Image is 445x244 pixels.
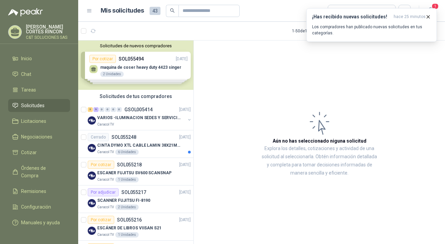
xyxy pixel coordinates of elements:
[78,90,193,103] div: Solicitudes de tus compradores
[425,5,437,17] button: 1
[292,26,334,36] div: 1 - 50 de 182
[117,217,142,222] p: SOL055216
[8,115,70,128] a: Licitaciones
[394,14,426,20] span: hace 25 minutos
[21,102,45,109] span: Solicitudes
[8,130,70,143] a: Negociaciones
[431,3,439,10] span: 1
[21,133,52,141] span: Negociaciones
[97,142,182,149] p: CINTA DYMO XTL CABLE LAMIN 38X21MMBLANCO
[8,146,70,159] a: Cotizar
[21,86,36,94] span: Tareas
[99,107,104,112] div: 0
[8,216,70,229] a: Manuales y ayuda
[111,107,116,112] div: 0
[115,177,139,182] div: 1 Unidades
[97,177,114,182] p: Caracol TV
[179,189,191,196] p: [DATE]
[273,137,366,145] h3: Aún no has seleccionado niguna solicitud
[97,149,114,155] p: Caracol TV
[97,232,114,238] p: Caracol TV
[115,232,139,238] div: 1 Unidades
[78,130,193,158] a: CerradoSOL055248[DATE] Company LogoCINTA DYMO XTL CABLE LAMIN 38X21MMBLANCOCaracol TV6 Unidades
[332,7,346,15] div: Todas
[21,149,37,156] span: Cotizar
[121,190,146,195] p: SOL055217
[97,122,114,127] p: Caracol TV
[8,52,70,65] a: Inicio
[8,68,70,81] a: Chat
[21,188,46,195] span: Remisiones
[21,70,31,78] span: Chat
[179,162,191,168] p: [DATE]
[8,99,70,112] a: Solicitudes
[88,172,96,180] img: Company Logo
[88,188,119,196] div: Por adjudicar
[115,149,139,155] div: 6 Unidades
[97,225,161,231] p: ESCÁNER DE LIBROS VIISAN S21
[8,200,70,213] a: Configuración
[117,107,122,112] div: 0
[150,7,160,15] span: 43
[78,185,193,213] a: Por adjudicarSOL055217[DATE] Company LogoSCANNER FUJITSU FI-8190Caracol TV2 Unidades
[101,6,144,16] h1: Mis solicitudes
[312,24,431,36] p: Los compradores han publicado nuevas solicitudes en tus categorías.
[81,43,191,48] button: Solicitudes de nuevos compradores
[78,213,193,241] a: Por cotizarSOL055216[DATE] Company LogoESCÁNER DE LIBROS VIISAN S21Caracol TV1 Unidades
[170,8,175,13] span: search
[21,219,60,226] span: Manuales y ayuda
[312,14,391,20] h3: ¡Has recibido nuevas solicitudes!
[78,40,193,90] div: Solicitudes de nuevos compradoresPor cotizarSOL055494[DATE] maquina de coser heavy duty 4423 sing...
[88,216,114,224] div: Por cotizar
[97,170,171,176] p: ESCANER FUJITSU SV600 SCANSNAP
[26,25,70,34] p: [PERSON_NAME] CORTES RINCON
[93,107,99,112] div: 9
[124,107,153,112] p: GSOL005414
[97,205,114,210] p: Caracol TV
[262,145,377,177] p: Explora los detalles, cotizaciones y actividad de una solicitud al seleccionarla. Obtén informaci...
[88,116,96,125] img: Company Logo
[88,105,192,127] a: 5 9 0 0 0 0 GSOL005414[DATE] Company LogoVARIOS -ILUMINACION SEDES Y SERVICIOSCaracol TV
[88,199,96,207] img: Company Logo
[88,133,109,141] div: Cerrado
[8,8,43,16] img: Logo peakr
[179,134,191,141] p: [DATE]
[8,162,70,182] a: Órdenes de Compra
[21,55,32,62] span: Inicio
[26,35,70,39] p: C&T SOLUCIONES SAS
[21,164,64,179] span: Órdenes de Compra
[88,227,96,235] img: Company Logo
[105,107,110,112] div: 0
[97,197,150,204] p: SCANNER FUJITSU FI-8190
[21,203,51,211] span: Configuración
[115,205,139,210] div: 2 Unidades
[97,115,182,121] p: VARIOS -ILUMINACION SEDES Y SERVICIOS
[88,107,93,112] div: 5
[306,8,437,42] button: ¡Has recibido nuevas solicitudes!hace 25 minutos Los compradores han publicado nuevas solicitudes...
[179,107,191,113] p: [DATE]
[112,135,136,140] p: SOL055248
[88,161,114,169] div: Por cotizar
[117,162,142,167] p: SOL055218
[8,185,70,198] a: Remisiones
[8,83,70,96] a: Tareas
[21,117,46,125] span: Licitaciones
[78,158,193,185] a: Por cotizarSOL055218[DATE] Company LogoESCANER FUJITSU SV600 SCANSNAPCaracol TV1 Unidades
[88,144,96,152] img: Company Logo
[179,217,191,223] p: [DATE]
